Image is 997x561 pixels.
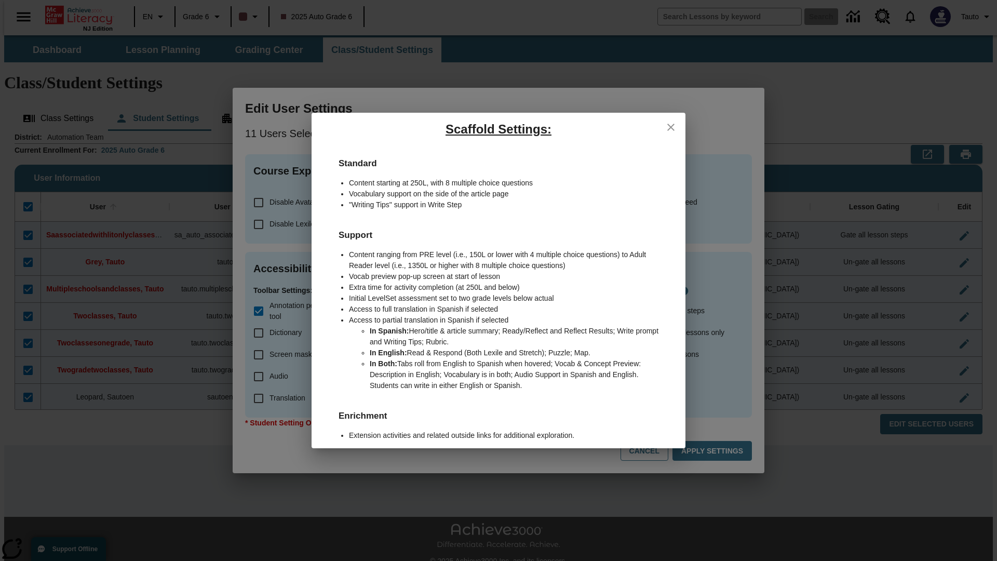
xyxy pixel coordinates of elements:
[328,218,669,242] h6: Support
[349,271,669,282] li: Vocab preview pop-up screen at start of lesson
[370,359,397,368] b: In Both:
[349,249,669,271] li: Content ranging from PRE level (i.e., 150L or lower with 4 multiple choice questions) to Adult Re...
[349,304,669,315] li: Access to full translation in Spanish if selected
[661,117,681,138] button: close
[370,348,669,358] li: Read & Respond (Both Lexile and Stretch); Puzzle; Map.
[349,189,669,199] li: Vocabulary support on the side of the article page
[370,327,409,335] b: In Spanish:
[349,430,669,441] li: Extension activities and related outside links for additional exploration.
[370,326,669,348] li: Hero/title & article summary; Ready/Reflect and Reflect Results; Write prompt and Writing Tips; R...
[349,315,669,326] li: Access to partial translation in Spanish if selected
[370,349,407,357] b: In English:
[349,199,669,210] li: "Writing Tips" support in Write Step
[370,358,669,391] li: Tabs roll from English to Spanish when hovered; Vocab & Concept Preview: Description in English; ...
[349,178,669,189] li: Content starting at 250L, with 8 multiple choice questions
[328,398,669,423] h6: Enrichment
[349,282,669,293] li: Extra time for activity completion (at 250L and below)
[328,146,669,170] h6: Standard
[349,293,669,304] li: Initial LevelSet assessment set to two grade levels below actual
[312,113,685,146] h5: Scaffold Settings:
